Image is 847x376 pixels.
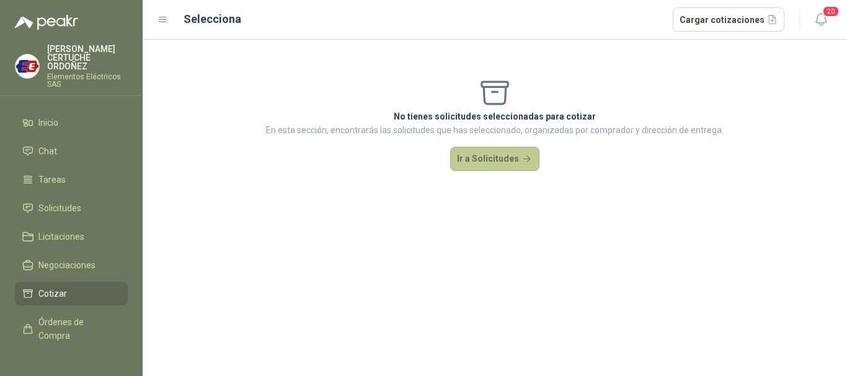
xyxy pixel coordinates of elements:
[15,225,128,248] a: Licitaciones
[15,15,78,30] img: Logo peakr
[15,168,128,191] a: Tareas
[38,116,58,129] span: Inicio
[15,111,128,134] a: Inicio
[15,196,128,220] a: Solicitudes
[15,310,128,348] a: Órdenes de Compra
[38,144,57,158] span: Chat
[38,173,66,186] span: Tareas
[822,6,840,17] span: 20
[38,258,95,272] span: Negociaciones
[15,253,128,277] a: Negociaciones
[38,230,84,243] span: Licitaciones
[16,55,39,78] img: Company Logo
[673,7,785,32] button: Cargar cotizaciones
[266,123,724,137] p: En esta sección, encontrarás las solicitudes que has seleccionado, organizadas por comprador y di...
[38,287,67,300] span: Cotizar
[38,315,116,343] span: Órdenes de Compra
[38,201,81,215] span: Solicitudes
[47,73,128,88] p: Elementos Eléctricos SAS
[15,282,128,305] a: Cotizar
[450,147,539,172] button: Ir a Solicitudes
[15,139,128,163] a: Chat
[810,9,832,31] button: 20
[266,110,724,123] p: No tienes solicitudes seleccionadas para cotizar
[47,45,128,71] p: [PERSON_NAME] CERTUCHE ORDOÑEZ
[184,11,241,28] h2: Selecciona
